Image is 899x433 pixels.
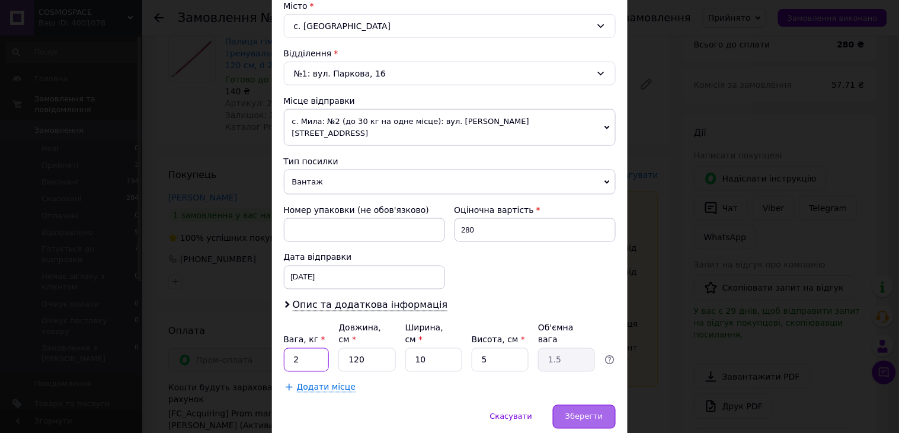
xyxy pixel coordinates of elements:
div: Дата відправки [284,251,445,263]
span: Вантаж [284,170,616,195]
span: Опис та додаткова інформація [293,300,448,311]
label: Вага, кг [284,335,325,345]
span: с. Мила: №2 (до 30 кг на одне місце): вул. [PERSON_NAME][STREET_ADDRESS] [284,109,616,146]
span: Додати місце [297,383,356,393]
div: Оціночна вартість [455,204,616,216]
label: Висота, см [472,335,525,345]
label: Довжина, см [338,323,381,345]
div: Відділення [284,47,616,59]
div: Об'ємна вага [538,322,595,346]
span: Тип посилки [284,157,338,166]
span: Скасувати [490,412,532,421]
div: Номер упаковки (не обов'язково) [284,204,445,216]
label: Ширина, см [405,323,443,345]
span: Місце відправки [284,96,356,106]
span: Зберегти [565,412,603,421]
div: №1: вул. Паркова, 16 [284,62,616,85]
div: с. [GEOGRAPHIC_DATA] [284,14,616,38]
